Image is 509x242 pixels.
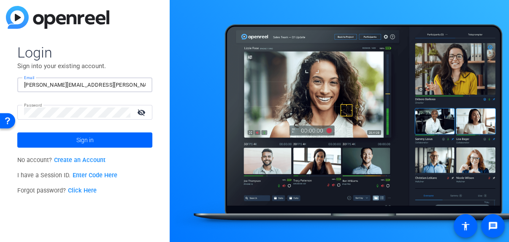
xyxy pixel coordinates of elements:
p: Sign into your existing account. [17,61,152,71]
input: Enter Email Address [24,80,146,90]
img: blue-gradient.svg [6,6,109,29]
mat-icon: accessibility [460,221,471,231]
mat-label: Password [24,103,42,107]
mat-icon: visibility_off [132,106,152,118]
mat-icon: message [488,221,498,231]
span: Forgot password? [17,187,97,194]
a: Create an Account [54,157,106,164]
span: I have a Session ID. [17,172,117,179]
span: Sign in [76,129,94,151]
mat-label: Email [24,75,35,80]
button: Sign in [17,132,152,148]
a: Click Here [68,187,97,194]
a: Enter Code Here [73,172,117,179]
span: Login [17,44,152,61]
span: No account? [17,157,106,164]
